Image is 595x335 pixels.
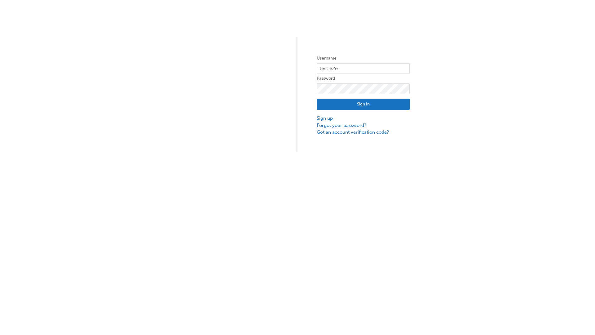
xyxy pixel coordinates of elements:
[317,63,410,74] input: Username
[317,122,410,129] a: Forgot your password?
[317,99,410,110] button: Sign In
[317,75,410,82] label: Password
[317,129,410,136] a: Got an account verification code?
[317,55,410,62] label: Username
[317,115,410,122] a: Sign up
